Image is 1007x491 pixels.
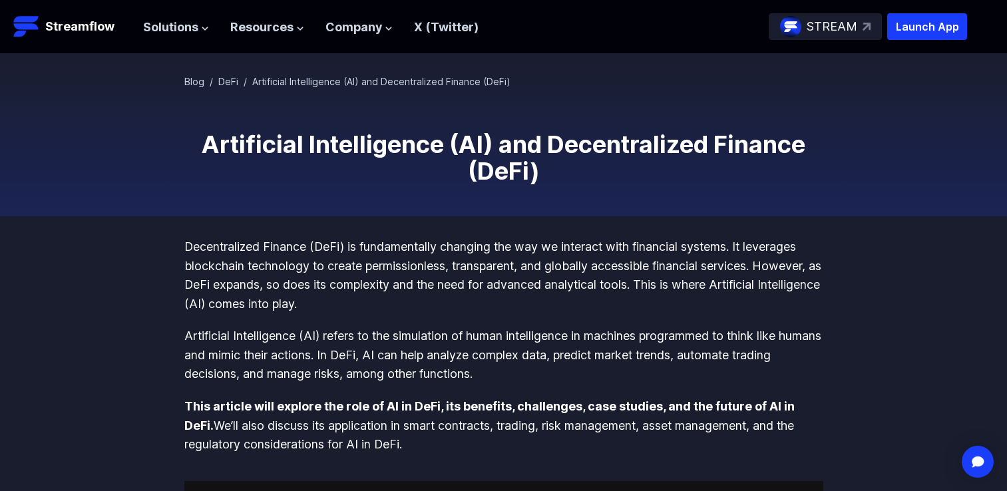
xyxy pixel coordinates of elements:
[184,399,795,432] strong: This article will explore the role of AI in DeFi, its benefits, challenges, case studies, and the...
[184,327,823,384] p: Artificial Intelligence (AI) refers to the simulation of human intelligence in machines programme...
[414,20,479,34] a: X (Twitter)
[962,446,994,478] div: Open Intercom Messenger
[325,18,382,37] span: Company
[769,13,882,40] a: STREAM
[252,76,510,87] span: Artificial Intelligence (AI) and Decentralized Finance (DeFi)
[325,18,393,37] button: Company
[184,76,204,87] a: Blog
[887,13,967,40] button: Launch App
[13,13,130,40] a: Streamflow
[210,76,213,87] span: /
[13,13,40,40] img: Streamflow Logo
[184,397,823,454] p: We’ll also discuss its application in smart contracts, trading, risk management, asset management...
[143,18,198,37] span: Solutions
[184,238,823,313] p: Decentralized Finance (DeFi) is fundamentally changing the way we interact with financial systems...
[244,76,247,87] span: /
[863,23,871,31] img: top-right-arrow.svg
[230,18,294,37] span: Resources
[143,18,209,37] button: Solutions
[807,17,857,37] p: STREAM
[218,76,238,87] a: DeFi
[230,18,304,37] button: Resources
[184,131,823,184] h1: Artificial Intelligence (AI) and Decentralized Finance (DeFi)
[780,16,801,37] img: streamflow-logo-circle.png
[45,17,114,36] p: Streamflow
